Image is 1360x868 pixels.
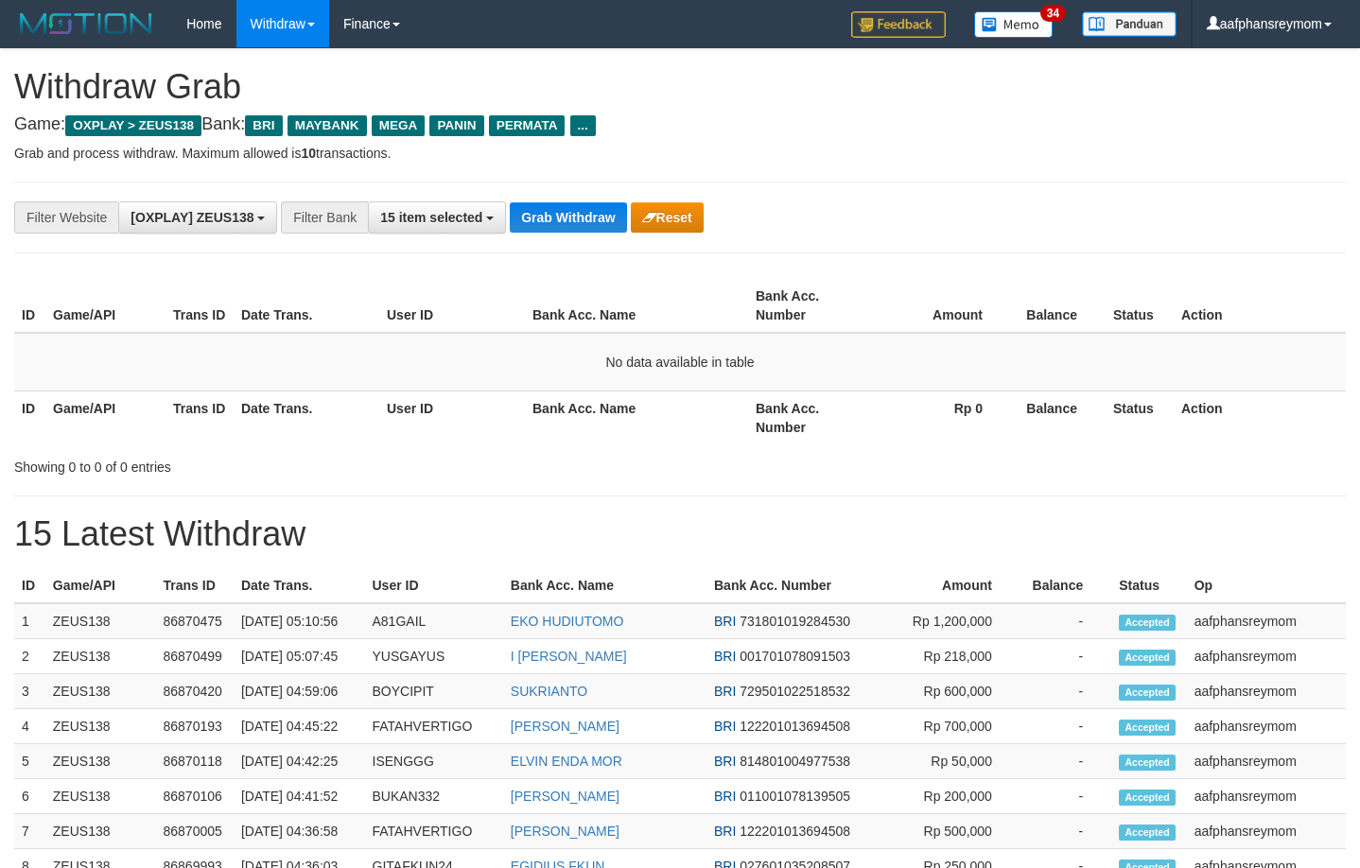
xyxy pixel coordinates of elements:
[740,824,850,839] span: Copy 122201013694508 to clipboard
[714,719,736,734] span: BRI
[245,115,282,136] span: BRI
[14,201,118,234] div: Filter Website
[131,210,253,225] span: [OXPLAY] ZEUS138
[14,68,1346,106] h1: Withdraw Grab
[1020,674,1111,709] td: -
[234,603,365,639] td: [DATE] 05:10:56
[1187,779,1346,814] td: aafphansreymom
[714,789,736,804] span: BRI
[740,684,850,699] span: Copy 729501022518532 to clipboard
[1119,790,1176,806] span: Accepted
[45,744,156,779] td: ZEUS138
[234,814,365,849] td: [DATE] 04:36:58
[14,568,45,603] th: ID
[156,779,234,814] td: 86870106
[234,639,365,674] td: [DATE] 05:07:45
[1020,603,1111,639] td: -
[1187,603,1346,639] td: aafphansreymom
[234,709,365,744] td: [DATE] 04:45:22
[1106,391,1174,444] th: Status
[14,709,45,744] td: 4
[45,279,166,333] th: Game/API
[888,639,1020,674] td: Rp 218,000
[368,201,506,234] button: 15 item selected
[365,639,503,674] td: YUSGAYUS
[365,814,503,849] td: FATAHVERTIGO
[1187,674,1346,709] td: aafphansreymom
[888,674,1020,709] td: Rp 600,000
[1187,709,1346,744] td: aafphansreymom
[14,115,1346,134] h4: Game: Bank:
[489,115,566,136] span: PERMATA
[511,649,627,664] a: I [PERSON_NAME]
[740,719,850,734] span: Copy 122201013694508 to clipboard
[1082,11,1177,37] img: panduan.png
[748,391,868,444] th: Bank Acc. Number
[888,779,1020,814] td: Rp 200,000
[1119,650,1176,666] span: Accepted
[706,568,888,603] th: Bank Acc. Number
[234,279,379,333] th: Date Trans.
[510,202,626,233] button: Grab Withdraw
[14,603,45,639] td: 1
[156,568,234,603] th: Trans ID
[888,603,1020,639] td: Rp 1,200,000
[868,391,1011,444] th: Rp 0
[365,709,503,744] td: FATAHVERTIGO
[156,639,234,674] td: 86870499
[1187,639,1346,674] td: aafphansreymom
[234,568,365,603] th: Date Trans.
[45,391,166,444] th: Game/API
[45,603,156,639] td: ZEUS138
[714,684,736,699] span: BRI
[156,603,234,639] td: 86870475
[1187,568,1346,603] th: Op
[868,279,1011,333] th: Amount
[365,744,503,779] td: ISENGGG
[288,115,367,136] span: MAYBANK
[1119,685,1176,701] span: Accepted
[379,279,525,333] th: User ID
[14,9,158,38] img: MOTION_logo.png
[1020,779,1111,814] td: -
[234,391,379,444] th: Date Trans.
[14,639,45,674] td: 2
[156,674,234,709] td: 86870420
[45,639,156,674] td: ZEUS138
[118,201,277,234] button: [OXPLAY] ZEUS138
[1020,814,1111,849] td: -
[365,674,503,709] td: BOYCIPIT
[748,279,868,333] th: Bank Acc. Number
[166,391,234,444] th: Trans ID
[365,568,503,603] th: User ID
[525,391,748,444] th: Bank Acc. Name
[1119,755,1176,771] span: Accepted
[45,709,156,744] td: ZEUS138
[888,744,1020,779] td: Rp 50,000
[1119,825,1176,841] span: Accepted
[65,115,201,136] span: OXPLAY > ZEUS138
[281,201,368,234] div: Filter Bank
[1020,639,1111,674] td: -
[1119,615,1176,631] span: Accepted
[888,709,1020,744] td: Rp 700,000
[851,11,946,38] img: Feedback.jpg
[511,719,619,734] a: [PERSON_NAME]
[234,779,365,814] td: [DATE] 04:41:52
[156,709,234,744] td: 86870193
[1020,568,1111,603] th: Balance
[379,391,525,444] th: User ID
[45,568,156,603] th: Game/API
[714,824,736,839] span: BRI
[570,115,596,136] span: ...
[974,11,1054,38] img: Button%20Memo.svg
[1020,709,1111,744] td: -
[714,649,736,664] span: BRI
[372,115,426,136] span: MEGA
[511,754,622,769] a: ELVIN ENDA MOR
[14,450,552,477] div: Showing 0 to 0 of 0 entries
[1106,279,1174,333] th: Status
[156,744,234,779] td: 86870118
[166,279,234,333] th: Trans ID
[234,674,365,709] td: [DATE] 04:59:06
